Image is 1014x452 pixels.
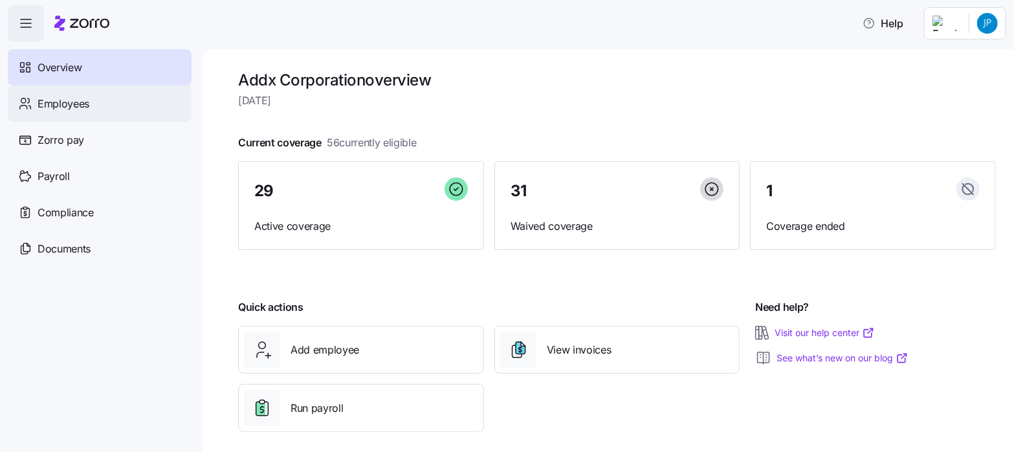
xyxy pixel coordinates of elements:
span: 56 currently eligible [327,135,417,151]
span: Compliance [38,205,94,221]
span: View invoices [547,342,612,358]
span: Quick actions [238,299,303,315]
span: Run payroll [291,400,343,416]
span: Coverage ended [766,218,980,234]
span: Current coverage [238,135,417,151]
span: 29 [254,183,274,199]
a: Visit our help center [775,326,875,339]
h1: Addx Corporation overview [238,70,996,90]
span: Active coverage [254,218,468,234]
a: Documents [8,231,192,267]
a: Employees [8,85,192,122]
span: 1 [766,183,773,199]
span: Help [863,16,903,31]
button: Help [852,10,914,36]
span: Need help? [755,299,809,315]
span: Employees [38,96,89,112]
a: Compliance [8,194,192,231]
span: Documents [38,241,91,257]
span: 31 [511,183,527,199]
span: Zorro pay [38,132,84,148]
a: See what’s new on our blog [777,352,909,365]
img: Employer logo [932,16,958,31]
span: Overview [38,60,82,76]
span: Payroll [38,168,70,185]
span: [DATE] [238,93,996,109]
a: Zorro pay [8,122,192,158]
span: Add employee [291,342,359,358]
span: Waived coverage [511,218,724,234]
a: Overview [8,49,192,85]
a: Payroll [8,158,192,194]
img: 4de1289c2919fdf7a84ae0ee27ab751b [977,13,998,34]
